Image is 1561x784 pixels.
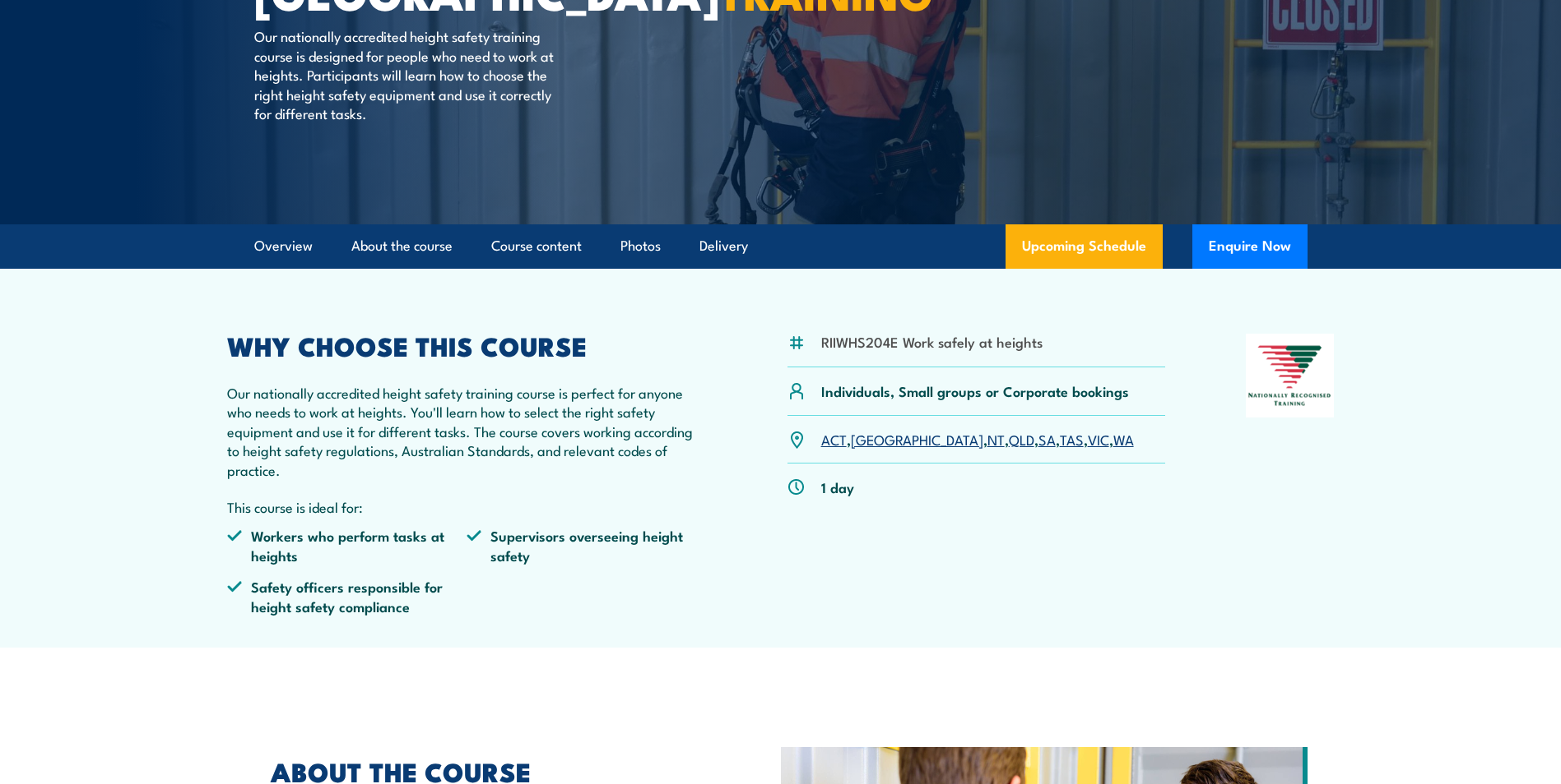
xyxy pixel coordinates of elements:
[271,759,705,782] h2: ABOUT THE COURSE
[227,334,708,357] h2: WHY CHOOSE THIS COURSE
[491,224,582,268] a: Course content
[699,224,748,268] a: Delivery
[254,224,313,268] a: Overview
[1006,224,1163,269] a: Upcoming Schedule
[467,526,707,565] li: Supervisors overseeing height safety
[1060,429,1084,449] a: TAS
[1113,429,1134,449] a: WA
[1192,224,1308,269] button: Enquire Now
[821,381,1129,400] p: Individuals, Small groups or Corporate bookings
[821,332,1043,351] li: RIIWHS204E Work safely at heights
[227,383,708,479] p: Our nationally accredited height safety training course is perfect for anyone who needs to work a...
[254,26,555,122] p: Our nationally accredited height safety training course is designed for people who need to work a...
[987,429,1005,449] a: NT
[351,224,453,268] a: About the course
[1038,429,1056,449] a: SA
[227,526,467,565] li: Workers who perform tasks at heights
[851,429,983,449] a: [GEOGRAPHIC_DATA]
[227,497,708,516] p: This course is ideal for:
[620,224,661,268] a: Photos
[821,477,854,496] p: 1 day
[821,429,847,449] a: ACT
[227,577,467,616] li: Safety officers responsible for height safety compliance
[821,430,1134,449] p: , , , , , , ,
[1088,429,1109,449] a: VIC
[1009,429,1034,449] a: QLD
[1246,334,1335,417] img: Nationally Recognised Training logo.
